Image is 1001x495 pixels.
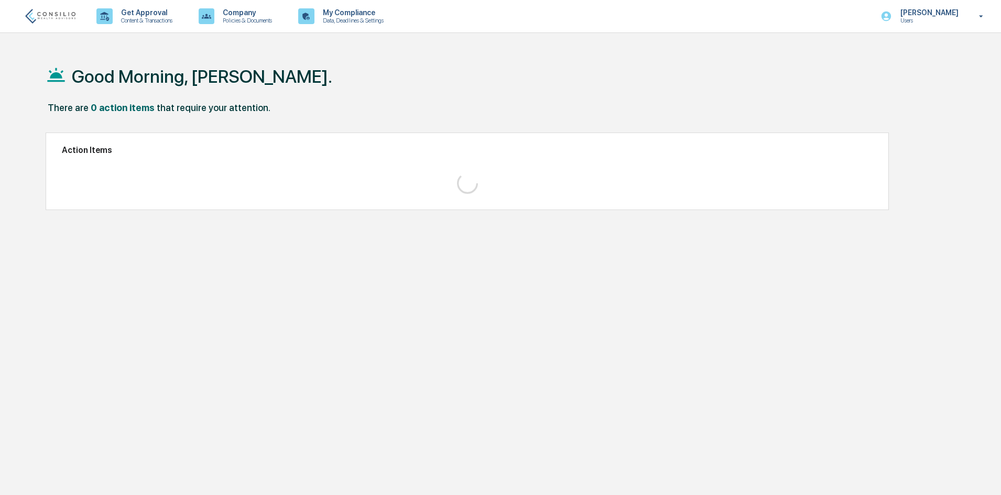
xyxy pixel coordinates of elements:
[72,66,332,87] h1: Good Morning, [PERSON_NAME].
[214,8,277,17] p: Company
[25,9,75,23] img: logo
[892,8,964,17] p: [PERSON_NAME]
[214,17,277,24] p: Policies & Documents
[62,145,873,155] h2: Action Items
[113,17,178,24] p: Content & Transactions
[157,102,270,113] div: that require your attention.
[314,8,389,17] p: My Compliance
[91,102,155,113] div: 0 action items
[48,102,89,113] div: There are
[113,8,178,17] p: Get Approval
[314,17,389,24] p: Data, Deadlines & Settings
[892,17,964,24] p: Users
